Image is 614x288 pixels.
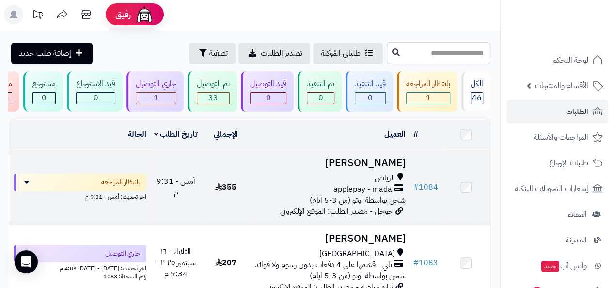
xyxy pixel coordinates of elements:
span: # [413,257,419,269]
a: تحديثات المنصة [26,5,50,27]
span: شحن بواسطة اوتو (من 3-5 ايام) [310,194,406,206]
a: وآتس آبجديد [506,254,608,277]
a: جاري التوصيل 1 [125,71,186,112]
span: 355 [215,181,236,193]
div: تم التوصيل [197,79,230,90]
span: العملاء [568,208,587,221]
a: لوحة التحكم [506,48,608,72]
div: تم التنفيذ [307,79,334,90]
a: تم التوصيل 33 [186,71,239,112]
span: جوجل - مصدر الطلب: الموقع الإلكتروني [280,206,393,217]
span: تصدير الطلبات [261,48,302,59]
div: الكل [471,79,483,90]
span: طلبات الإرجاع [549,156,588,170]
span: وآتس آب [540,259,587,272]
div: قيد التوصيل [250,79,286,90]
a: تاريخ الطلب [154,128,198,140]
div: 33 [197,93,229,104]
h3: [PERSON_NAME] [253,158,406,169]
h3: [PERSON_NAME] [253,233,406,244]
div: 1 [136,93,176,104]
a: العملاء [506,203,608,226]
span: إشعارات التحويلات البنكية [515,182,588,195]
a: إضافة طلب جديد [11,43,93,64]
div: Open Intercom Messenger [15,250,38,273]
span: 0 [266,92,271,104]
span: 0 [318,92,323,104]
a: المدونة [506,228,608,252]
a: #1084 [413,181,438,193]
span: رقم الشحنة: 1083 [104,272,146,281]
span: 1 [426,92,431,104]
a: الحالة [128,128,146,140]
a: قيد الاسترجاع 0 [65,71,125,112]
a: تصدير الطلبات [238,43,310,64]
a: طلبات الإرجاع [506,151,608,175]
div: 0 [77,93,115,104]
a: # [413,128,418,140]
a: بانتظار المراجعة 1 [395,71,459,112]
span: applepay - mada [333,184,392,195]
span: الرياض [375,173,395,184]
span: # [413,181,419,193]
span: المدونة [566,233,587,247]
a: قيد التوصيل 0 [239,71,296,112]
span: بانتظار المراجعة [101,177,141,187]
span: 33 [208,92,218,104]
span: جاري التوصيل [105,249,141,258]
div: قيد التنفيذ [355,79,386,90]
div: قيد الاسترجاع [76,79,115,90]
span: 207 [215,257,236,269]
div: 0 [355,93,385,104]
a: #1083 [413,257,438,269]
span: المراجعات والأسئلة [534,130,588,144]
button: تصفية [189,43,236,64]
span: تصفية [209,48,228,59]
span: 0 [368,92,373,104]
span: 46 [472,92,482,104]
span: الطلبات [566,105,588,118]
span: لوحة التحكم [552,53,588,67]
span: رفيق [115,9,131,20]
div: مسترجع [32,79,56,90]
span: أمس - 9:31 م [157,176,195,198]
span: الثلاثاء - ١٦ سبتمبر ٢٠٢٥ - 9:34 م [156,246,196,280]
span: 0 [42,92,47,104]
span: 1 [154,92,158,104]
span: الأقسام والمنتجات [535,79,588,93]
span: [GEOGRAPHIC_DATA] [319,248,395,259]
a: مسترجع 0 [21,71,65,112]
span: شحن بواسطة اوتو (من 3-5 ايام) [310,270,406,282]
div: 0 [307,93,334,104]
span: 0 [94,92,98,104]
div: 0 [33,93,55,104]
a: الطلبات [506,100,608,123]
span: طلباتي المُوكلة [321,48,361,59]
div: اخر تحديث: أمس - 9:31 م [14,191,146,201]
div: 1 [407,93,450,104]
span: جديد [541,261,559,272]
div: بانتظار المراجعة [406,79,450,90]
a: قيد التنفيذ 0 [344,71,395,112]
a: العميل [384,128,406,140]
a: المراجعات والأسئلة [506,126,608,149]
img: ai-face.png [135,5,154,24]
a: إشعارات التحويلات البنكية [506,177,608,200]
a: الإجمالي [214,128,238,140]
div: جاري التوصيل [136,79,176,90]
div: 0 [251,93,286,104]
a: الكل46 [459,71,492,112]
span: تابي - قسّمها على 4 دفعات بدون رسوم ولا فوائد [255,259,392,271]
a: طلباتي المُوكلة [313,43,383,64]
span: إضافة طلب جديد [19,48,71,59]
div: اخر تحديث: [DATE] - [DATE] 4:03 م [14,262,146,272]
a: تم التنفيذ 0 [296,71,344,112]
